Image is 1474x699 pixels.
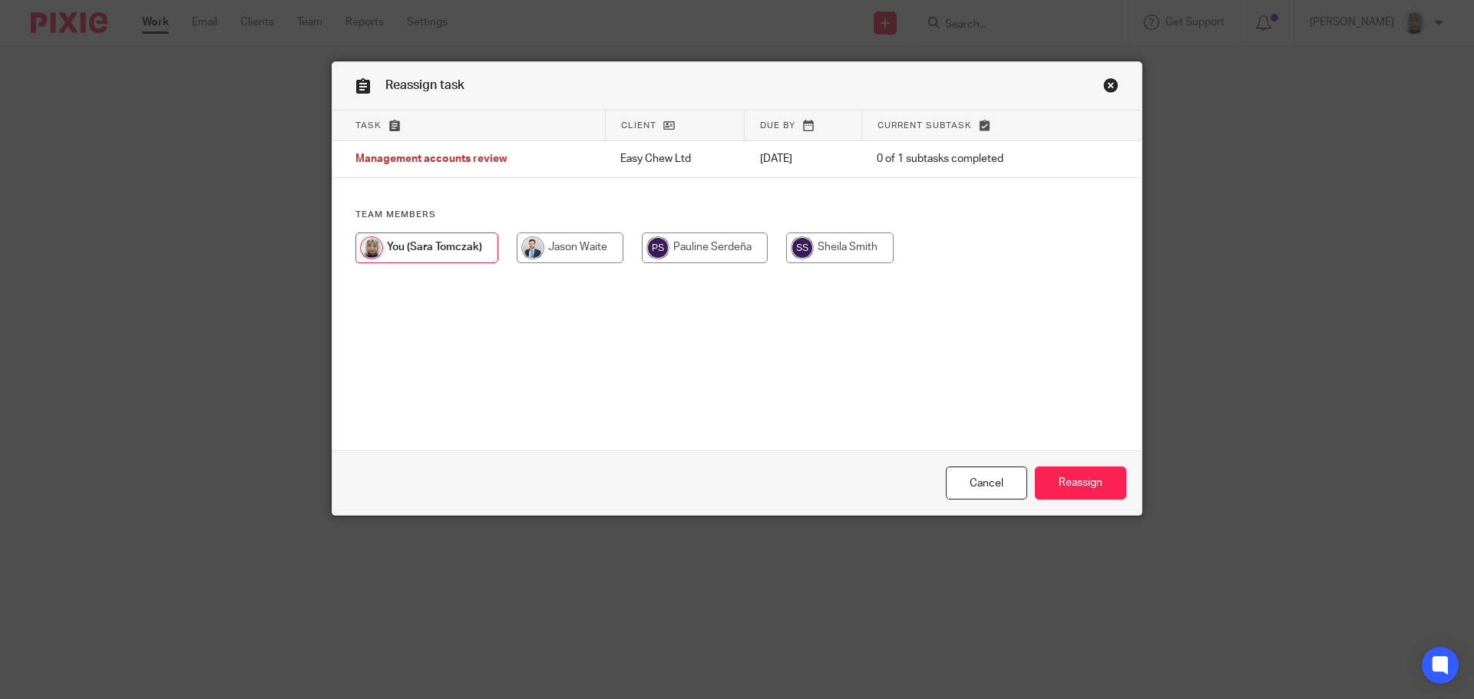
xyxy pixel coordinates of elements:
[355,154,507,165] span: Management accounts review
[1103,77,1119,98] a: Close this dialog window
[620,151,729,167] p: Easy Chew Ltd
[877,121,972,130] span: Current subtask
[355,121,382,130] span: Task
[946,467,1027,500] a: Close this dialog window
[621,121,656,130] span: Client
[1035,467,1126,500] input: Reassign
[760,151,847,167] p: [DATE]
[355,209,1119,221] h4: Team members
[385,79,464,91] span: Reassign task
[760,121,795,130] span: Due by
[861,141,1078,178] td: 0 of 1 subtasks completed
